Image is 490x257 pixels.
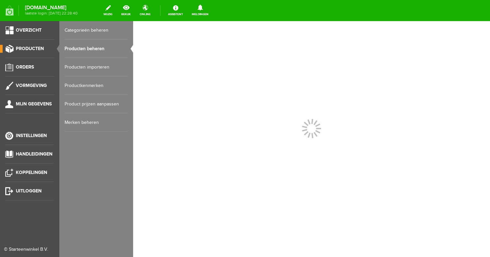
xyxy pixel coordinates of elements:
span: Handleidingen [16,151,52,157]
span: laatste login: [DATE] 22:28:40 [25,12,77,15]
a: wijzig [100,3,116,18]
a: Assistent [164,3,187,18]
a: Merken beheren [65,113,128,132]
a: Categorieën beheren [65,21,128,40]
span: Koppelingen [16,170,47,175]
strong: [DOMAIN_NAME] [25,6,77,10]
span: Orders [16,64,34,70]
a: Producten importeren [65,58,128,76]
span: Mijn gegevens [16,101,52,107]
span: Producten [16,46,44,51]
a: Producten beheren [65,40,128,58]
span: Instellingen [16,133,47,138]
a: Meldingen [188,3,213,18]
a: bekijk [117,3,135,18]
span: Vormgeving [16,83,47,88]
a: online [136,3,155,18]
a: Productkenmerken [65,76,128,95]
span: Overzicht [16,27,42,33]
a: Product prijzen aanpassen [65,95,128,113]
div: © Starteenwinkel B.V. [4,246,50,253]
span: Uitloggen [16,188,42,194]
